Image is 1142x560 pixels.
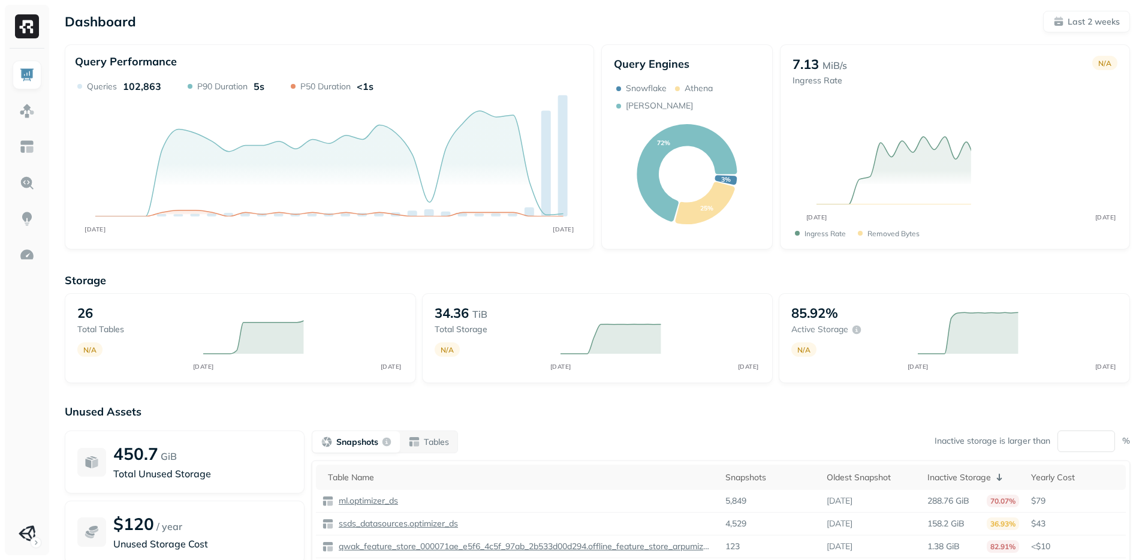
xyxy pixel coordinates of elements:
tspan: [DATE] [193,363,214,371]
p: TiB [472,307,487,321]
tspan: [DATE] [381,363,402,371]
p: Active storage [791,324,848,335]
p: 26 [77,305,93,321]
img: Query Explorer [19,175,35,191]
a: ssds_datasources.optimizer_ds [334,518,458,529]
p: Total tables [77,324,191,335]
p: N/A [1098,59,1111,68]
p: Inactive storage is larger than [935,435,1050,447]
tspan: [DATE] [907,363,928,371]
p: Removed bytes [867,229,920,238]
p: GiB [161,449,177,463]
tspan: [DATE] [737,363,758,371]
img: Assets [19,103,35,119]
p: [DATE] [827,495,852,507]
img: table [322,541,334,553]
p: qwak_feature_store_000071ae_e5f6_4c5f_97ab_2b533d00d294.offline_feature_store_arpumizer_user_leve... [336,541,713,552]
tspan: [DATE] [1095,363,1116,371]
p: 102,863 [123,80,161,92]
p: Unused Assets [65,405,1130,419]
p: Athena [685,83,713,94]
div: Snapshots [725,472,814,483]
p: 4,529 [725,518,746,529]
tspan: [DATE] [806,213,827,221]
p: 70.07% [987,495,1019,507]
text: 25% [700,204,713,212]
div: Oldest Snapshot [827,472,915,483]
text: 72% [656,139,670,147]
p: ml.optimizer_ds [336,495,398,507]
tspan: [DATE] [550,363,571,371]
p: ssds_datasources.optimizer_ds [336,518,458,529]
p: N/A [441,345,454,354]
p: 123 [725,541,740,552]
p: Ingress Rate [793,75,847,86]
img: Optimization [19,247,35,263]
p: P50 Duration [300,81,351,92]
p: Inactive Storage [927,472,991,483]
tspan: [DATE] [1095,213,1116,221]
p: [DATE] [827,518,852,529]
img: Asset Explorer [19,139,35,155]
p: Queries [87,81,117,92]
p: Total storage [435,324,549,335]
tspan: [DATE] [553,225,574,233]
img: table [322,518,334,530]
img: table [322,495,334,507]
p: Total Unused Storage [113,466,292,481]
p: 5s [254,80,264,92]
text: 3% [721,175,730,183]
p: N/A [83,345,97,354]
p: Snowflake [626,83,667,94]
p: Storage [65,273,1130,287]
p: 82.91% [987,540,1019,553]
p: Snapshots [336,436,378,448]
p: / year [156,519,182,534]
p: 36.93% [987,517,1019,530]
a: qwak_feature_store_000071ae_e5f6_4c5f_97ab_2b533d00d294.offline_feature_store_arpumizer_user_leve... [334,541,713,552]
div: Yearly Cost [1031,472,1120,483]
a: ml.optimizer_ds [334,495,398,507]
p: 85.92% [791,305,838,321]
p: 450.7 [113,443,158,464]
img: Dashboard [19,67,35,83]
p: 34.36 [435,305,469,321]
p: Query Engines [614,57,760,71]
p: 7.13 [793,56,819,73]
p: Dashboard [65,13,136,30]
p: [PERSON_NAME] [626,100,693,112]
p: Unused Storage Cost [113,537,292,551]
p: Ingress Rate [804,229,846,238]
p: [DATE] [827,541,852,552]
img: Ryft [15,14,39,38]
img: Insights [19,211,35,227]
div: Table Name [328,472,713,483]
p: $43 [1031,518,1120,529]
p: 158.2 GiB [927,518,965,529]
button: Last 2 weeks [1043,11,1130,32]
p: MiB/s [822,58,847,73]
p: 1.38 GiB [927,541,960,552]
p: Last 2 weeks [1068,16,1120,28]
p: N/A [797,345,810,354]
p: 5,849 [725,495,746,507]
p: P90 Duration [197,81,248,92]
p: 288.76 GiB [927,495,969,507]
img: Unity [19,525,35,542]
p: % [1122,435,1130,447]
p: <1s [357,80,373,92]
p: Tables [424,436,449,448]
tspan: [DATE] [85,225,106,233]
p: Query Performance [75,55,177,68]
p: $120 [113,513,154,534]
p: <$10 [1031,541,1120,552]
p: $79 [1031,495,1120,507]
